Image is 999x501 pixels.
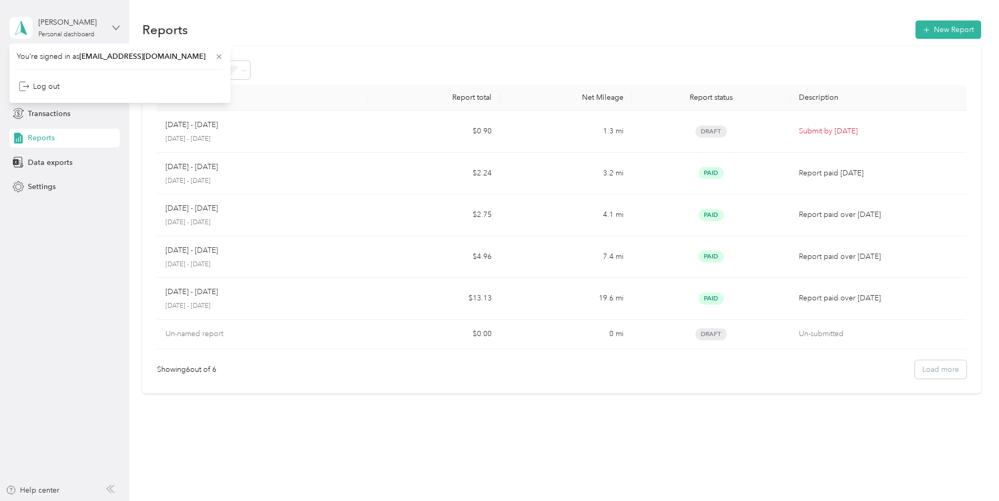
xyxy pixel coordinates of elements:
[157,85,368,111] th: Report name
[799,293,958,304] p: Report paid over [DATE]
[17,51,223,62] span: You’re signed in as
[500,320,632,349] td: 0 mi
[940,442,999,501] iframe: Everlance-gr Chat Button Frame
[699,209,724,221] span: Paid
[165,286,218,298] p: [DATE] - [DATE]
[28,181,56,192] span: Settings
[165,176,360,186] p: [DATE] - [DATE]
[6,485,59,496] button: Help center
[790,85,966,111] th: Description
[165,119,218,131] p: [DATE] - [DATE]
[368,194,500,236] td: $2.75
[19,81,59,92] div: Log out
[165,260,360,269] p: [DATE] - [DATE]
[799,328,958,340] p: Un-submitted
[500,153,632,195] td: 3.2 mi
[368,85,500,111] th: Report total
[165,218,360,227] p: [DATE] - [DATE]
[165,161,218,173] p: [DATE] - [DATE]
[695,126,727,138] span: Draft
[799,126,958,137] p: Submit by [DATE]
[79,52,205,61] span: [EMAIL_ADDRESS][DOMAIN_NAME]
[28,132,55,143] span: Reports
[368,111,500,153] td: $0.90
[368,278,500,320] td: $13.13
[165,301,360,311] p: [DATE] - [DATE]
[799,251,958,263] p: Report paid over [DATE]
[142,24,188,35] h1: Reports
[500,236,632,278] td: 7.4 mi
[640,93,782,102] div: Report status
[915,20,981,39] button: New Report
[799,168,958,179] p: Report paid [DATE]
[165,245,218,256] p: [DATE] - [DATE]
[38,17,104,28] div: [PERSON_NAME]
[699,293,724,305] span: Paid
[500,194,632,236] td: 4.1 mi
[799,209,958,221] p: Report paid over [DATE]
[28,157,72,168] span: Data exports
[695,328,727,340] span: Draft
[500,278,632,320] td: 19.6 mi
[38,32,95,38] div: Personal dashboard
[165,134,360,144] p: [DATE] - [DATE]
[157,364,216,375] div: Showing 6 out of 6
[368,320,500,349] td: $0.00
[500,85,632,111] th: Net Mileage
[165,203,218,214] p: [DATE] - [DATE]
[368,153,500,195] td: $2.24
[699,167,724,179] span: Paid
[165,328,223,340] p: Un-named report
[500,111,632,153] td: 1.3 mi
[368,236,500,278] td: $4.96
[699,250,724,263] span: Paid
[28,108,70,119] span: Transactions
